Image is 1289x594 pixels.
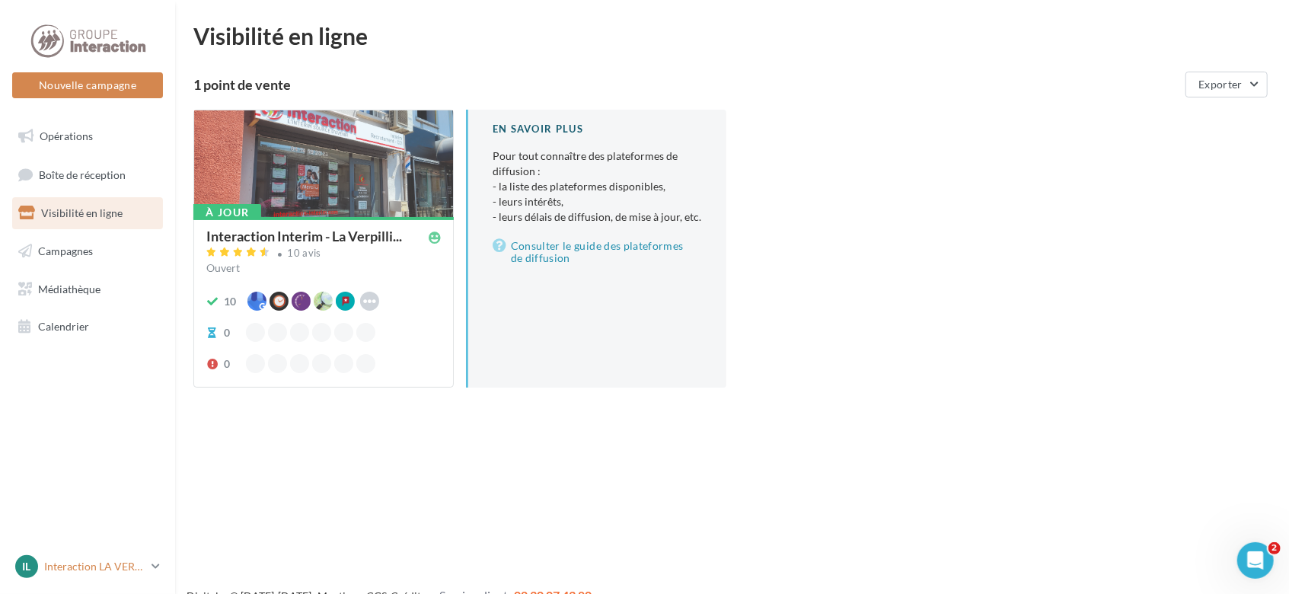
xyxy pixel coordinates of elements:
[288,248,321,258] div: 10 avis
[9,273,166,305] a: Médiathèque
[9,120,166,152] a: Opérations
[193,78,1179,91] div: 1 point de vente
[9,158,166,191] a: Boîte de réception
[23,559,31,574] span: IL
[493,122,702,136] div: En savoir plus
[1185,72,1268,97] button: Exporter
[224,356,230,372] div: 0
[1198,78,1243,91] span: Exporter
[44,559,145,574] p: Interaction LA VERPILLIERE
[493,179,702,194] li: - la liste des plateformes disponibles,
[193,204,261,221] div: À jour
[493,209,702,225] li: - leurs délais de diffusion, de mise à jour, etc.
[206,229,402,243] span: Interaction Interim - La Verpilli...
[224,325,230,340] div: 0
[1268,542,1281,554] span: 2
[193,24,1271,47] div: Visibilité en ligne
[12,552,163,581] a: IL Interaction LA VERPILLIERE
[12,72,163,98] button: Nouvelle campagne
[38,244,93,257] span: Campagnes
[40,129,93,142] span: Opérations
[493,194,702,209] li: - leurs intérêts,
[493,237,702,267] a: Consulter le guide des plateformes de diffusion
[9,311,166,343] a: Calendrier
[206,261,240,274] span: Ouvert
[38,320,89,333] span: Calendrier
[493,148,702,225] p: Pour tout connaître des plateformes de diffusion :
[39,168,126,180] span: Boîte de réception
[9,235,166,267] a: Campagnes
[1237,542,1274,579] iframe: Intercom live chat
[206,245,441,263] a: 10 avis
[38,282,101,295] span: Médiathèque
[41,206,123,219] span: Visibilité en ligne
[224,294,236,309] div: 10
[9,197,166,229] a: Visibilité en ligne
